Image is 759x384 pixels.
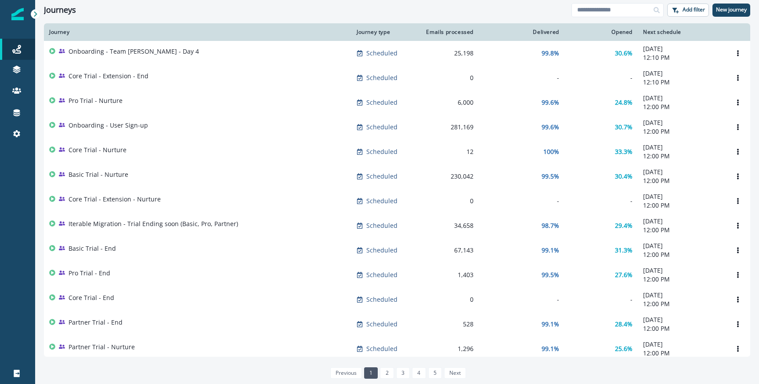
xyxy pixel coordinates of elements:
[423,271,473,279] div: 1,403
[328,367,466,379] ul: Pagination
[542,49,559,58] p: 99.8%
[423,147,473,156] div: 12
[643,143,720,152] p: [DATE]
[643,168,720,176] p: [DATE]
[44,90,750,115] a: Pro Trial - NurtureScheduled6,00099.6%24.8%[DATE]12:00 PMOptions
[366,221,398,230] p: Scheduled
[44,238,750,263] a: Basic Trial - EndScheduled67,14399.1%31.3%[DATE]12:00 PMOptions
[484,197,559,205] div: -
[712,4,750,17] button: New journey
[423,73,473,82] div: 0
[366,271,398,279] p: Scheduled
[423,123,473,132] div: 281,169
[484,295,559,304] div: -
[357,29,412,36] div: Journey type
[69,47,199,56] p: Onboarding - Team [PERSON_NAME] - Day 4
[366,344,398,353] p: Scheduled
[44,139,750,164] a: Core Trial - NurtureScheduled12100%33.3%[DATE]12:00 PMOptions
[44,336,750,361] a: Partner Trial - NurtureScheduled1,29699.1%25.6%[DATE]12:00 PMOptions
[643,349,720,358] p: 12:00 PM
[366,246,398,255] p: Scheduled
[615,147,632,156] p: 33.3%
[615,246,632,255] p: 31.3%
[69,244,116,253] p: Basic Trial - End
[643,29,720,36] div: Next schedule
[731,219,745,232] button: Options
[423,295,473,304] div: 0
[643,241,720,250] p: [DATE]
[542,98,559,107] p: 99.6%
[69,121,148,130] p: Onboarding - User Sign-up
[69,195,161,204] p: Core Trial - Extension - Nurture
[423,320,473,329] div: 528
[366,172,398,181] p: Scheduled
[428,367,442,379] a: Page 5
[542,320,559,329] p: 99.1%
[570,295,632,304] div: -
[731,170,745,183] button: Options
[643,102,720,111] p: 12:00 PM
[543,147,559,156] p: 100%
[364,367,378,379] a: Page 1 is your current page
[44,41,750,66] a: Onboarding - Team [PERSON_NAME] - Day 4Scheduled25,19899.8%30.6%[DATE]12:10 PMOptions
[44,189,750,213] a: Core Trial - Extension - NurtureScheduled0--[DATE]12:00 PMOptions
[380,367,394,379] a: Page 2
[731,121,745,134] button: Options
[423,49,473,58] div: 25,198
[643,69,720,78] p: [DATE]
[542,221,559,230] p: 98.7%
[366,49,398,58] p: Scheduled
[643,300,720,308] p: 12:00 PM
[44,312,750,336] a: Partner Trial - EndScheduled52899.1%28.4%[DATE]12:00 PMOptions
[731,318,745,331] button: Options
[366,295,398,304] p: Scheduled
[643,217,720,226] p: [DATE]
[731,268,745,282] button: Options
[731,145,745,158] button: Options
[643,53,720,62] p: 12:10 PM
[731,96,745,109] button: Options
[731,47,745,60] button: Options
[444,367,466,379] a: Next page
[366,197,398,205] p: Scheduled
[615,320,632,329] p: 28.4%
[69,293,114,302] p: Core Trial - End
[643,266,720,275] p: [DATE]
[542,271,559,279] p: 99.5%
[643,94,720,102] p: [DATE]
[570,29,632,36] div: Opened
[366,73,398,82] p: Scheduled
[615,49,632,58] p: 30.6%
[542,172,559,181] p: 99.5%
[731,244,745,257] button: Options
[69,72,148,80] p: Core Trial - Extension - End
[643,201,720,210] p: 12:00 PM
[366,123,398,132] p: Scheduled
[643,324,720,333] p: 12:00 PM
[11,8,24,20] img: Inflection
[44,164,750,189] a: Basic Trial - NurtureScheduled230,04299.5%30.4%[DATE]12:00 PMOptions
[423,29,473,36] div: Emails processed
[423,197,473,205] div: 0
[366,147,398,156] p: Scheduled
[69,96,123,105] p: Pro Trial - Nurture
[69,219,238,228] p: Iterable Migration - Trial Ending soon (Basic, Pro, Partner)
[49,29,346,36] div: Journey
[615,271,632,279] p: 27.6%
[643,78,720,87] p: 12:10 PM
[716,7,747,13] p: New journey
[69,318,123,327] p: Partner Trial - End
[731,194,745,208] button: Options
[542,246,559,255] p: 99.1%
[44,5,76,15] h1: Journeys
[44,213,750,238] a: Iterable Migration - Trial Ending soon (Basic, Pro, Partner)Scheduled34,65898.7%29.4%[DATE]12:00 ...
[570,73,632,82] div: -
[643,152,720,161] p: 12:00 PM
[667,4,709,17] button: Add filter
[643,118,720,127] p: [DATE]
[643,176,720,185] p: 12:00 PM
[643,250,720,259] p: 12:00 PM
[44,287,750,312] a: Core Trial - EndScheduled0--[DATE]12:00 PMOptions
[69,170,128,179] p: Basic Trial - Nurture
[423,172,473,181] div: 230,042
